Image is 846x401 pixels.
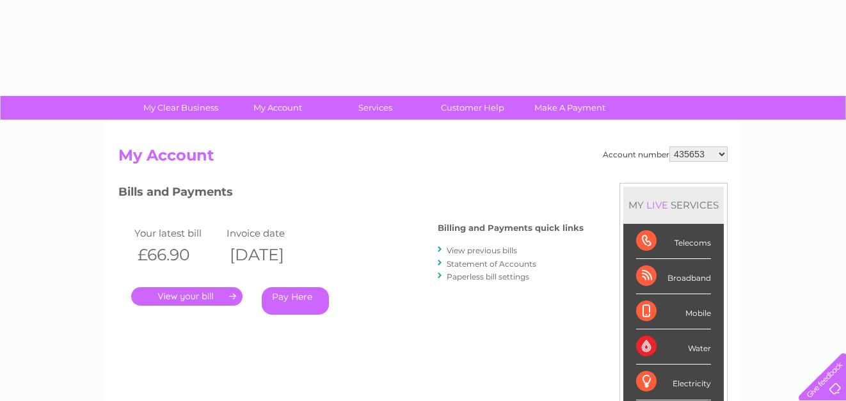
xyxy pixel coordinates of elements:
div: Mobile [636,294,711,329]
td: Invoice date [223,224,315,242]
div: Broadband [636,259,711,294]
a: Pay Here [262,287,329,315]
a: Services [323,96,428,120]
h4: Billing and Payments quick links [438,223,584,233]
a: . [131,287,243,306]
h2: My Account [118,146,728,171]
a: Customer Help [420,96,525,120]
div: Account number [603,146,728,162]
td: Your latest bill [131,224,223,242]
div: LIVE [644,199,671,211]
th: [DATE] [223,242,315,268]
a: Statement of Accounts [447,259,536,269]
h3: Bills and Payments [118,183,584,205]
a: Make A Payment [517,96,623,120]
a: View previous bills [447,246,517,255]
div: Water [636,329,711,365]
th: £66.90 [131,242,223,268]
a: My Clear Business [128,96,234,120]
div: Telecoms [636,224,711,259]
a: Paperless bill settings [447,272,529,281]
div: MY SERVICES [623,187,724,223]
div: Electricity [636,365,711,400]
a: My Account [225,96,331,120]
